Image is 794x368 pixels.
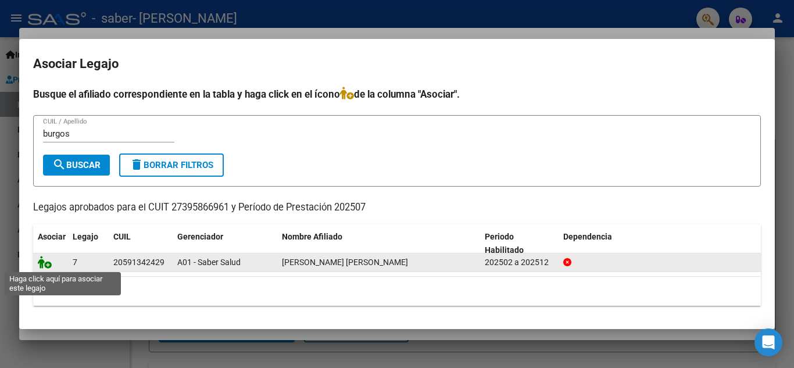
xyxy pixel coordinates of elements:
[33,277,761,306] div: 1 registros
[282,258,408,267] span: BURGOS IBARRA CIRO ABEL
[113,256,164,269] div: 20591342429
[177,232,223,241] span: Gerenciador
[33,87,761,102] h4: Busque el afiliado correspondiente en la tabla y haga click en el ícono de la columna "Asociar".
[173,224,277,263] datatable-header-cell: Gerenciador
[109,224,173,263] datatable-header-cell: CUIL
[52,160,101,170] span: Buscar
[485,232,524,255] span: Periodo Habilitado
[43,155,110,176] button: Buscar
[480,224,559,263] datatable-header-cell: Periodo Habilitado
[33,201,761,215] p: Legajos aprobados para el CUIT 27395866961 y Período de Prestación 202507
[130,158,144,172] mat-icon: delete
[754,328,782,356] div: Open Intercom Messenger
[563,232,612,241] span: Dependencia
[73,258,77,267] span: 7
[73,232,98,241] span: Legajo
[559,224,761,263] datatable-header-cell: Dependencia
[485,256,554,269] div: 202502 a 202512
[68,224,109,263] datatable-header-cell: Legajo
[38,232,66,241] span: Asociar
[33,224,68,263] datatable-header-cell: Asociar
[177,258,241,267] span: A01 - Saber Salud
[130,160,213,170] span: Borrar Filtros
[282,232,342,241] span: Nombre Afiliado
[277,224,480,263] datatable-header-cell: Nombre Afiliado
[113,232,131,241] span: CUIL
[33,53,761,75] h2: Asociar Legajo
[119,153,224,177] button: Borrar Filtros
[52,158,66,172] mat-icon: search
